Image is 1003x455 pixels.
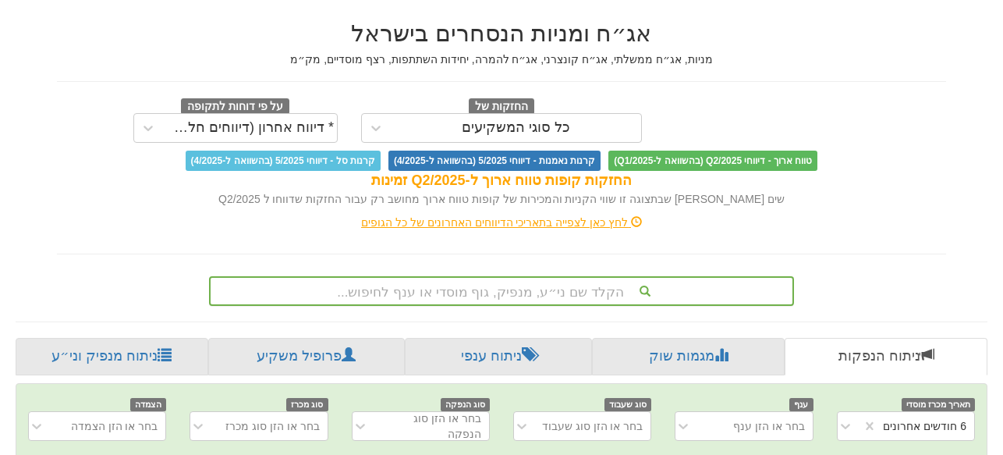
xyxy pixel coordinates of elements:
span: תאריך מכרז מוסדי [902,398,975,411]
div: שים [PERSON_NAME] שבתצוגה זו שווי הקניות והמכירות של קופות טווח ארוך מחושב רק עבור החזקות שדווחו ... [57,191,946,207]
span: סוג שעבוד [604,398,652,411]
div: * דיווח אחרון (דיווחים חלקיים) [166,120,335,136]
h5: מניות, אג״ח ממשלתי, אג״ח קונצרני, אג״ח להמרה, יחידות השתתפות, רצף מוסדיים, מק״מ [57,54,946,66]
a: מגמות שוק [592,338,785,375]
span: החזקות של [469,98,534,116]
a: פרופיל משקיע [208,338,406,375]
div: בחר או הזן הצמדה [71,418,158,434]
h2: אג״ח ומניות הנסחרים בישראל [57,20,946,46]
span: קרנות סל - דיווחי 5/2025 (בהשוואה ל-4/2025) [186,151,381,171]
div: כל סוגי המשקיעים [462,120,570,136]
span: קרנות נאמנות - דיווחי 5/2025 (בהשוואה ל-4/2025) [388,151,601,171]
a: ניתוח הנפקות [785,338,987,375]
span: על פי דוחות לתקופה [181,98,289,116]
div: הקלד שם ני״ע, מנפיק, גוף מוסדי או ענף לחיפוש... [211,278,792,304]
div: החזקות קופות טווח ארוך ל-Q2/2025 זמינות [57,171,946,191]
div: 6 חודשים אחרונים [883,418,966,434]
span: הצמדה [130,398,167,411]
div: לחץ כאן לצפייה בתאריכי הדיווחים האחרונים של כל הגופים [45,215,958,230]
span: סוג הנפקה [441,398,491,411]
a: ניתוח מנפיק וני״ע [16,338,208,375]
span: סוג מכרז [286,398,328,411]
div: בחר או הזן ענף [733,418,805,434]
span: ענף [789,398,813,411]
div: בחר או הזן סוג מכרז [225,418,320,434]
a: ניתוח ענפי [405,338,592,375]
div: בחר או הזן סוג הנפקה [378,411,481,442]
span: טווח ארוך - דיווחי Q2/2025 (בהשוואה ל-Q1/2025) [608,151,817,171]
div: בחר או הזן סוג שעבוד [542,418,643,434]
